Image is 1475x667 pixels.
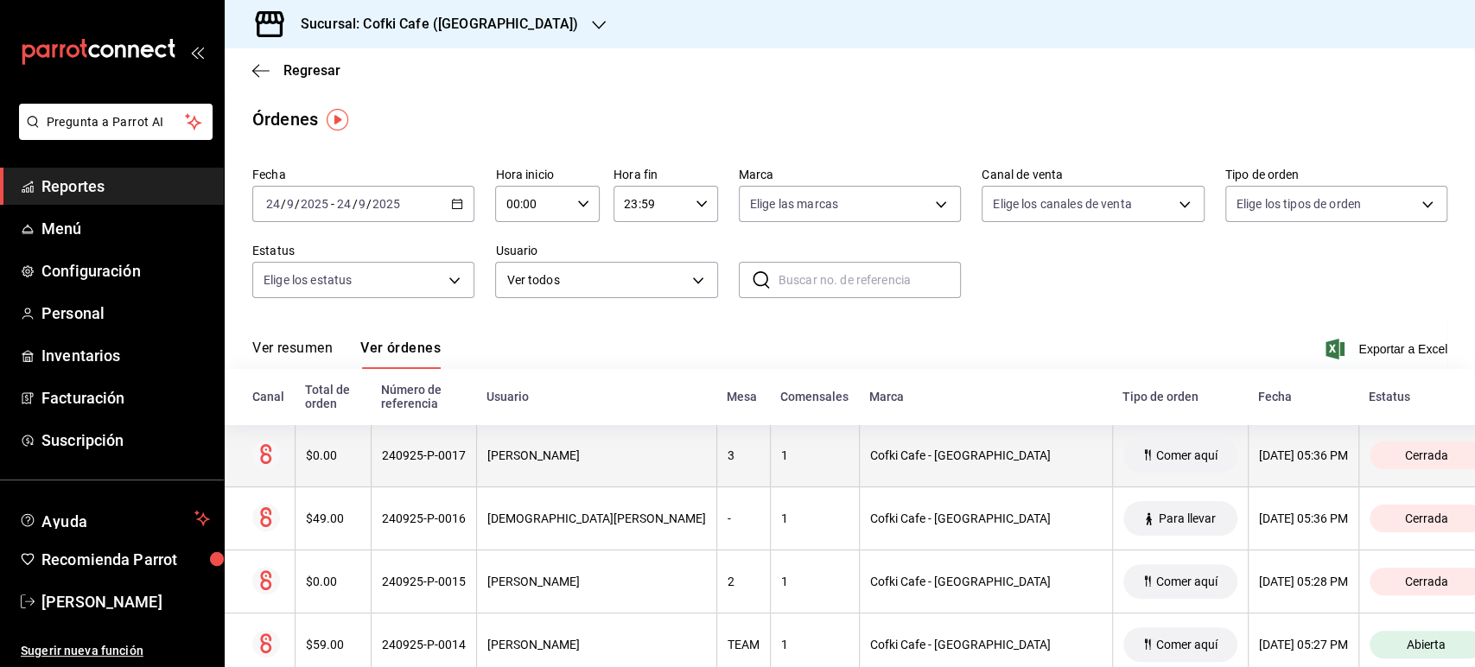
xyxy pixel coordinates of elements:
[993,195,1131,213] span: Elige los canales de venta
[306,448,360,462] div: $0.00
[781,575,849,588] div: 1
[281,197,286,211] span: /
[381,383,466,410] div: Número de referencia
[372,197,401,211] input: ----
[779,263,961,297] input: Buscar no. de referencia
[306,511,360,525] div: $49.00
[366,197,372,211] span: /
[41,386,210,410] span: Facturación
[331,197,334,211] span: -
[1398,575,1455,588] span: Cerrada
[1152,511,1223,525] span: Para llevar
[1259,638,1348,651] div: [DATE] 05:27 PM
[728,638,760,651] div: TEAM
[286,197,295,211] input: --
[750,195,838,213] span: Elige las marcas
[1329,339,1447,359] button: Exportar a Excel
[336,197,352,211] input: --
[41,429,210,452] span: Suscripción
[487,511,706,525] div: [DEMOGRAPHIC_DATA][PERSON_NAME]
[306,575,360,588] div: $0.00
[495,245,717,257] label: Usuario
[1259,511,1348,525] div: [DATE] 05:36 PM
[41,344,210,367] span: Inventarios
[190,45,204,59] button: open_drawer_menu
[41,508,188,529] span: Ayuda
[252,168,474,181] label: Fecha
[283,62,340,79] span: Regresar
[781,638,849,651] div: 1
[982,168,1204,181] label: Canal de venta
[781,448,849,462] div: 1
[781,511,849,525] div: 1
[47,113,186,131] span: Pregunta a Parrot AI
[614,168,718,181] label: Hora fin
[295,197,300,211] span: /
[252,62,340,79] button: Regresar
[1398,448,1455,462] span: Cerrada
[487,575,706,588] div: [PERSON_NAME]
[495,168,600,181] label: Hora inicio
[1149,448,1224,462] span: Comer aquí
[352,197,357,211] span: /
[382,511,466,525] div: 240925-P-0016
[1259,575,1348,588] div: [DATE] 05:28 PM
[287,14,578,35] h3: Sucursal: Cofki Cafe ([GEOGRAPHIC_DATA])
[305,383,360,410] div: Total de orden
[727,390,760,403] div: Mesa
[1398,511,1455,525] span: Cerrada
[487,448,706,462] div: [PERSON_NAME]
[306,638,360,651] div: $59.00
[1149,575,1224,588] span: Comer aquí
[358,197,366,211] input: --
[487,638,706,651] div: [PERSON_NAME]
[728,511,760,525] div: -
[486,390,706,403] div: Usuario
[264,271,352,289] span: Elige los estatus
[382,638,466,651] div: 240925-P-0014
[19,104,213,140] button: Pregunta a Parrot AI
[12,125,213,143] a: Pregunta a Parrot AI
[1400,638,1453,651] span: Abierta
[1122,390,1237,403] div: Tipo de orden
[300,197,329,211] input: ----
[252,106,318,132] div: Órdenes
[21,642,210,660] span: Sugerir nueva función
[360,340,441,369] button: Ver órdenes
[41,590,210,613] span: [PERSON_NAME]
[870,638,1102,651] div: Cofki Cafe - [GEOGRAPHIC_DATA]
[739,168,961,181] label: Marca
[870,575,1102,588] div: Cofki Cafe - [GEOGRAPHIC_DATA]
[327,109,348,130] img: Tooltip marker
[506,271,685,289] span: Ver todos
[41,548,210,571] span: Recomienda Parrot
[41,259,210,283] span: Configuración
[41,217,210,240] span: Menú
[265,197,281,211] input: --
[252,390,284,403] div: Canal
[1237,195,1361,213] span: Elige los tipos de orden
[780,390,849,403] div: Comensales
[252,245,474,257] label: Estatus
[870,511,1102,525] div: Cofki Cafe - [GEOGRAPHIC_DATA]
[728,448,760,462] div: 3
[382,448,466,462] div: 240925-P-0017
[728,575,760,588] div: 2
[869,390,1102,403] div: Marca
[1149,638,1224,651] span: Comer aquí
[252,340,441,369] div: navigation tabs
[41,302,210,325] span: Personal
[870,448,1102,462] div: Cofki Cafe - [GEOGRAPHIC_DATA]
[1258,390,1348,403] div: Fecha
[1225,168,1447,181] label: Tipo de orden
[1259,448,1348,462] div: [DATE] 05:36 PM
[41,175,210,198] span: Reportes
[382,575,466,588] div: 240925-P-0015
[252,340,333,369] button: Ver resumen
